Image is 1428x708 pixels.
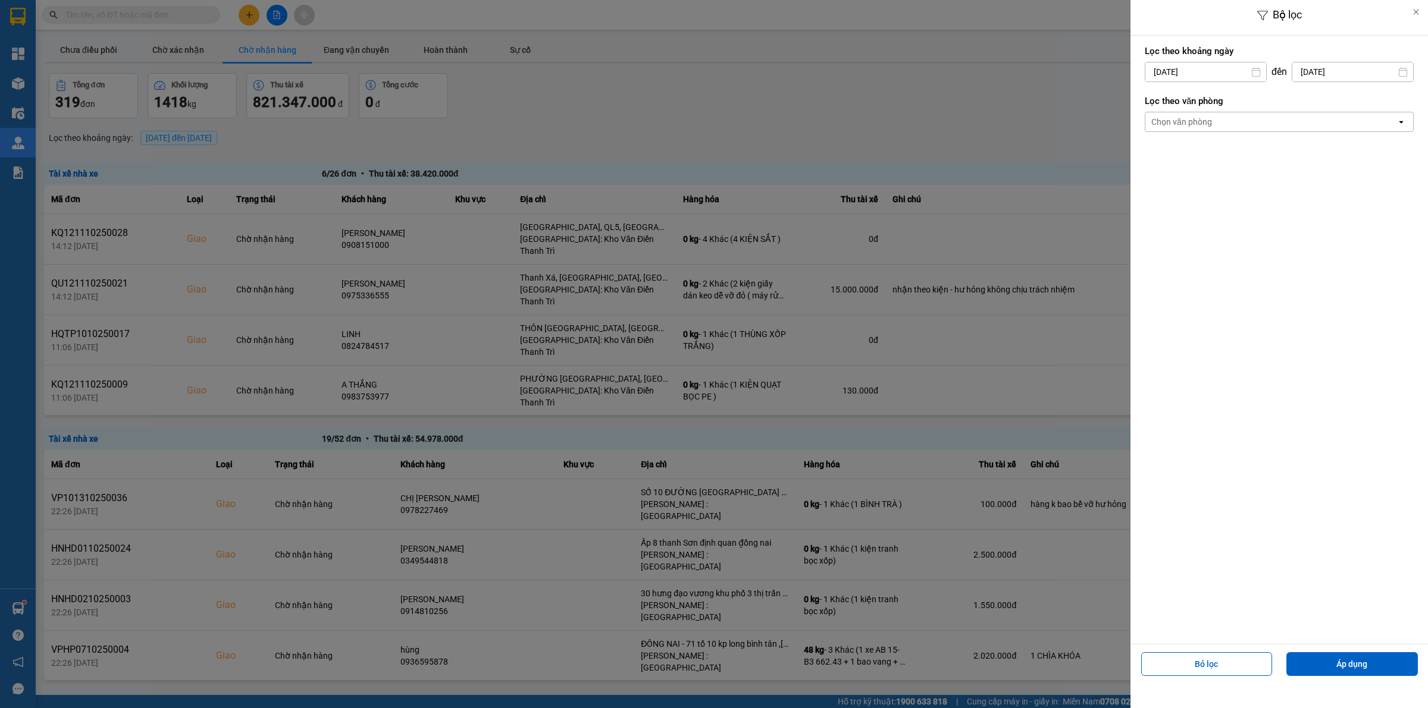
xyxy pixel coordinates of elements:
svg: open [1396,117,1406,127]
input: Select a date. [1292,62,1413,81]
label: Lọc theo khoảng ngày [1145,45,1414,57]
span: Bộ lọc [1273,8,1302,21]
button: Bỏ lọc [1141,652,1273,676]
div: đến [1267,66,1292,78]
input: Select a date. [1145,62,1266,81]
button: Áp dụng [1286,652,1418,676]
div: Chọn văn phòng [1151,116,1212,128]
label: Lọc theo văn phòng [1145,95,1414,107]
